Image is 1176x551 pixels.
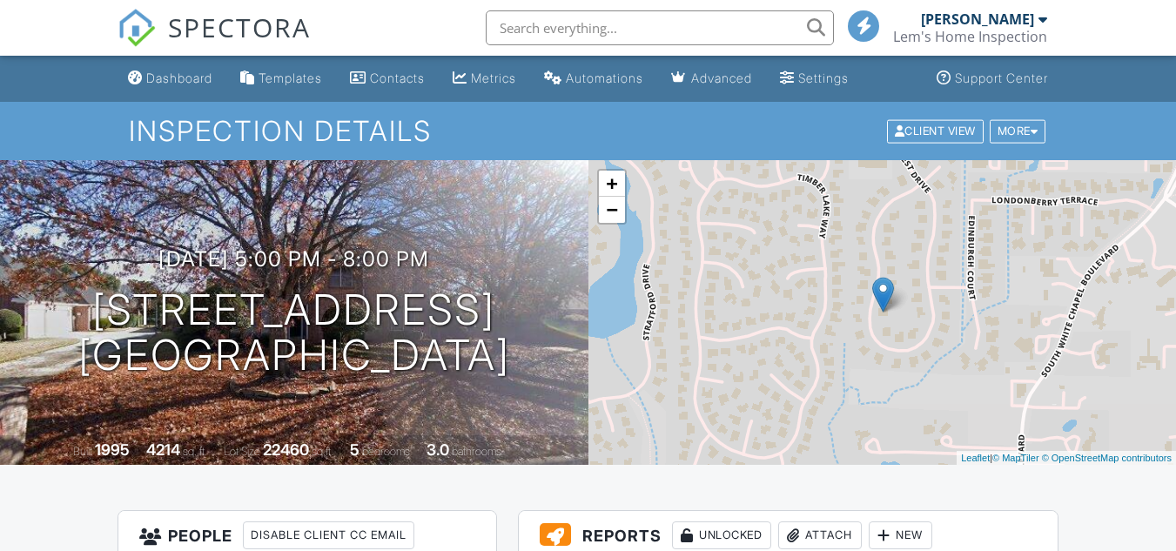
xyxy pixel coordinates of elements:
[95,440,130,459] div: 1995
[921,10,1034,28] div: [PERSON_NAME]
[691,71,752,85] div: Advanced
[599,197,625,223] a: Zoom out
[773,63,856,95] a: Settings
[798,71,849,85] div: Settings
[955,71,1048,85] div: Support Center
[957,451,1176,466] div: |
[961,453,990,463] a: Leaflet
[118,9,156,47] img: The Best Home Inspection Software - Spectora
[471,71,516,85] div: Metrics
[168,9,311,45] span: SPECTORA
[427,440,449,459] div: 3.0
[664,63,759,95] a: Advanced
[146,71,212,85] div: Dashboard
[893,28,1047,45] div: Lem's Home Inspection
[930,63,1055,95] a: Support Center
[146,440,180,459] div: 4214
[183,445,207,458] span: sq. ft.
[224,445,260,458] span: Lot Size
[362,445,410,458] span: bedrooms
[78,287,510,380] h1: [STREET_ADDRESS] [GEOGRAPHIC_DATA]
[990,119,1046,143] div: More
[992,453,1039,463] a: © MapTiler
[158,247,429,271] h3: [DATE] 5:00 pm - 8:00 pm
[259,71,322,85] div: Templates
[537,63,650,95] a: Automations (Basic)
[672,521,771,549] div: Unlocked
[486,10,834,45] input: Search everything...
[243,521,414,549] div: Disable Client CC Email
[446,63,523,95] a: Metrics
[887,119,984,143] div: Client View
[233,63,329,95] a: Templates
[869,521,932,549] div: New
[263,440,309,459] div: 22460
[452,445,501,458] span: bathrooms
[566,71,643,85] div: Automations
[73,445,92,458] span: Built
[350,440,360,459] div: 5
[778,521,862,549] div: Attach
[599,171,625,197] a: Zoom in
[343,63,432,95] a: Contacts
[1042,453,1172,463] a: © OpenStreetMap contributors
[118,24,311,60] a: SPECTORA
[370,71,425,85] div: Contacts
[129,116,1047,146] h1: Inspection Details
[121,63,219,95] a: Dashboard
[885,124,988,137] a: Client View
[312,445,333,458] span: sq.ft.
